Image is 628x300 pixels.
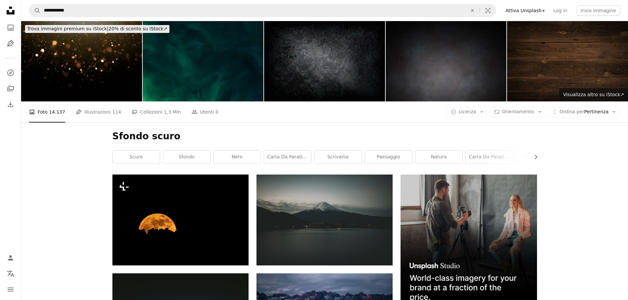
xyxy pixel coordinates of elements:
span: 1,3 Mln [164,108,181,116]
a: nero [214,150,261,164]
a: sfondo scuro [516,150,563,164]
a: Attiva Unsplash+ [501,5,549,16]
a: Una luna piena è vista nel cielo scuro [112,217,249,223]
a: sfondo [163,150,210,164]
a: Utenti 0 [192,101,219,123]
button: scorri la lista a destra [530,150,537,164]
button: Licenza [447,107,488,117]
span: 20% di sconto su iStock ↗ [27,26,167,31]
button: Lingua [4,267,17,280]
button: Ordina perPertinenza [548,107,620,117]
button: Ricerca visiva [480,4,496,17]
img: wood scrivania di legno da utilizzare come sfondo o texture [507,21,628,101]
img: XXXL cemento scuro [264,21,385,101]
a: Cronologia download [4,98,17,111]
span: Pertinenza [560,109,609,115]
img: Foto di Montagna [256,175,393,265]
button: Menu [4,283,17,296]
a: Log in [550,5,571,16]
a: Collezioni [4,82,17,95]
a: Foto di Montagna [256,217,393,223]
a: Collezioni 1,3 Mln [132,101,181,123]
a: Foto [4,21,17,34]
button: Invia immagine [577,5,620,16]
button: Cerca su Unsplash [29,4,41,17]
h1: Sfondo scuro [112,130,537,142]
img: Nuvola di vapore glitter nebbia verde blu fumo su scuro [143,21,264,101]
a: scrivania [314,150,362,164]
a: natura [415,150,463,164]
button: Orientamento [490,107,545,117]
span: Orientamento [502,109,534,114]
span: Trova immagini premium su iStock | [27,26,108,31]
span: Licenza [459,109,476,114]
img: Sfondo di melanzana [386,21,507,101]
span: 0 [216,108,219,116]
a: Trova immagini premium su iStock|20% di sconto su iStock↗ [21,21,173,37]
a: carta da parati nera [264,150,311,164]
img: Una luna piena è vista nel cielo scuro [112,175,249,265]
a: carta da parati in modalità oscura [466,150,513,164]
span: Visualizza altro su iStock ↗ [563,92,624,97]
a: Accedi / Registrati [4,251,17,264]
a: Illustrazioni [4,37,17,50]
a: Illustrazioni 114 [76,101,121,123]
img: Golden Bokeh Background [21,21,142,101]
a: paesaggio [365,150,412,164]
a: Visualizza altro su iStock↗ [559,88,628,101]
button: Elimina [465,4,480,17]
span: Ordina per [560,109,584,114]
span: 114 [112,108,121,116]
form: Trova visual in tutto il sito [29,4,496,17]
a: scuro [113,150,160,164]
a: Esplora [4,66,17,79]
